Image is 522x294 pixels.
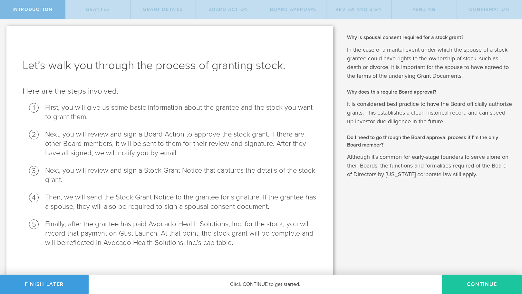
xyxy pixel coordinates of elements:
p: In the case of a marital event under which the spouse of a stock grantee could have rights to the... [347,46,512,80]
span: Grantee [86,7,110,12]
span: Board Approval [270,7,317,12]
span: Pending [412,7,436,12]
h1: Let’s walk you through the process of granting stock. [23,58,317,73]
p: It is considered best practice to have the Board officially authorize grants. This establishes a ... [347,100,512,126]
span: Grant Details [143,7,183,12]
li: Next, you will review and sign a Board Action to approve the stock grant. If there are other Boar... [45,130,317,158]
h2: Why does this require Board approval? [347,88,512,96]
li: Next, you will review and sign a Stock Grant Notice that captures the details of the stock grant. [45,166,317,185]
div: Click CONTINUE to get started. [89,275,442,294]
iframe: Chat Widget [490,244,522,275]
li: First, you will give us some basic information about the grantee and the stock you want to grant ... [45,103,317,122]
li: Then, we will send the Stock Grant Notice to the grantee for signature. If the grantee has a spou... [45,193,317,211]
span: Review and Sign [335,7,382,12]
p: Although it’s common for early-stage founders to serve alone on their Boards, the functions and f... [347,153,512,179]
button: Continue [442,275,522,294]
span: Confirmation [469,7,509,12]
h2: Why is spousal consent required for a stock grant? [347,34,512,41]
span: Board Action [208,7,248,12]
h2: Do I need to go through the Board approval process if I’m the only Board member? [347,134,512,148]
li: Finally, after the grantee has paid Avocado Health Solutions, Inc. for the stock, you will record... [45,219,317,248]
p: Here are the steps involved: [23,86,317,96]
span: Introduction [13,7,53,12]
